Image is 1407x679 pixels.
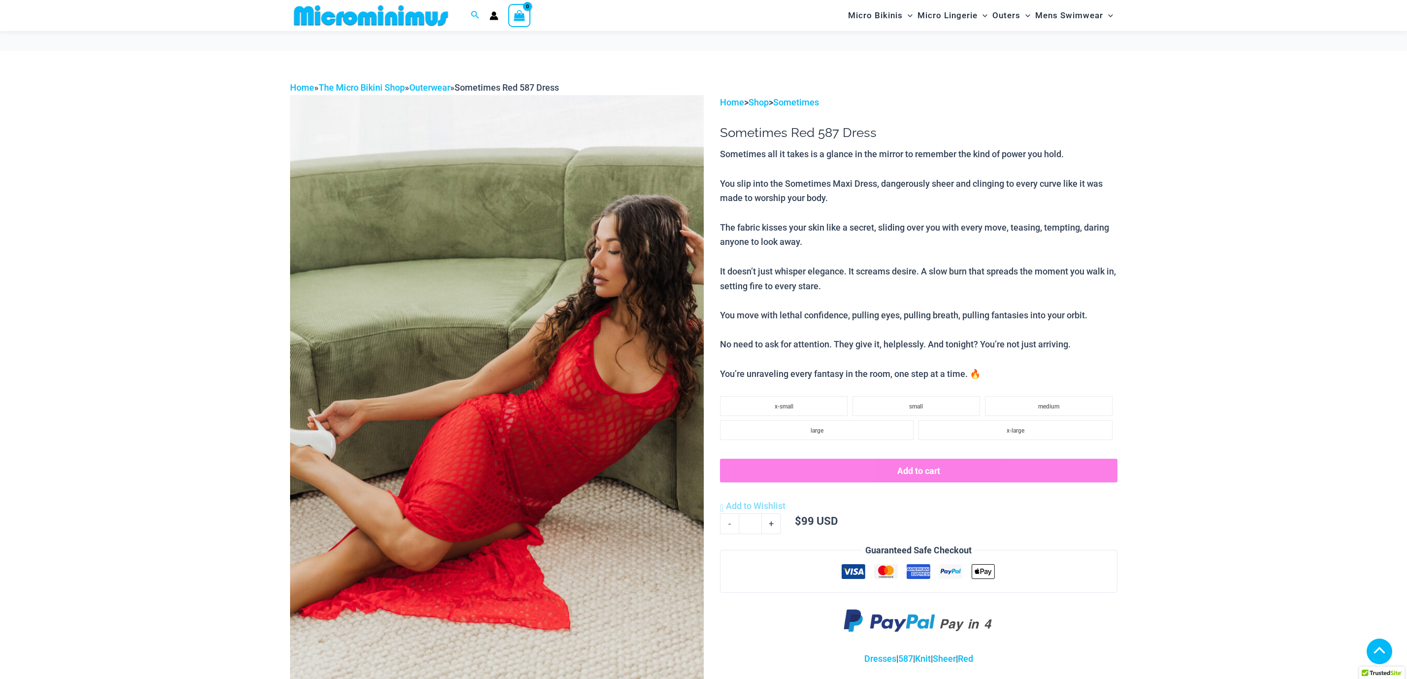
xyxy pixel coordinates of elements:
[720,459,1117,482] button: Add to cart
[915,3,990,28] a: Micro LingerieMenu ToggleMenu Toggle
[898,653,913,664] a: 587
[1103,3,1113,28] span: Menu Toggle
[720,396,848,416] li: x-small
[319,82,405,93] a: The Micro Bikini Shop
[848,3,903,28] span: Micro Bikinis
[918,420,1112,440] li: x-large
[1007,427,1024,434] span: x-large
[1033,3,1115,28] a: Mens SwimwearMenu ToggleMenu Toggle
[290,4,452,27] img: MM SHOP LOGO FLAT
[1038,403,1059,410] span: medium
[490,11,498,20] a: Account icon link
[773,97,819,107] a: Sometimes
[726,501,785,511] span: Add to Wishlist
[915,653,931,664] a: Knit
[720,125,1117,140] h1: Sometimes Red 587 Dress
[852,396,980,416] li: small
[720,651,1117,666] p: | | | |
[471,9,480,22] a: Search icon link
[795,513,838,528] bdi: 99 USD
[992,3,1020,28] span: Outers
[720,95,1117,110] p: > >
[290,82,314,93] a: Home
[720,97,744,107] a: Home
[739,513,762,534] input: Product quantity
[933,653,956,664] a: Sheer
[978,3,987,28] span: Menu Toggle
[720,147,1117,381] p: Sometimes all it takes is a glance in the mirror to remember the kind of power you hold. You slip...
[861,543,976,558] legend: Guaranteed Safe Checkout
[1035,3,1103,28] span: Mens Swimwear
[990,3,1033,28] a: OutersMenu ToggleMenu Toggle
[917,3,978,28] span: Micro Lingerie
[290,82,559,93] span: » » »
[720,513,739,534] a: -
[811,427,823,434] span: large
[844,1,1117,30] nav: Site Navigation
[958,653,973,664] a: Red
[775,403,793,410] span: x-small
[508,4,531,27] a: View Shopping Cart, empty
[455,82,559,93] span: Sometimes Red 587 Dress
[720,499,785,513] a: Add to Wishlist
[409,82,450,93] a: Outerwear
[720,420,914,440] li: large
[749,97,769,107] a: Shop
[909,403,923,410] span: small
[985,396,1113,416] li: medium
[864,653,896,664] a: Dresses
[762,513,781,534] a: +
[1020,3,1030,28] span: Menu Toggle
[846,3,915,28] a: Micro BikinisMenu ToggleMenu Toggle
[795,513,801,528] span: $
[903,3,913,28] span: Menu Toggle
